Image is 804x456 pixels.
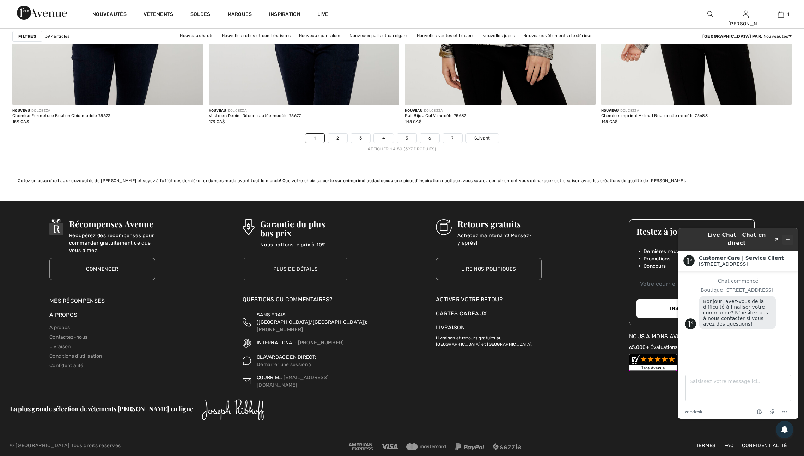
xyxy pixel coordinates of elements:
div: Veste en Denim Décontractée modèle 75677 [209,113,301,118]
a: Live [317,11,328,18]
span: 397 articles [45,33,70,39]
a: Nouveaux pantalons [296,31,345,40]
span: Nouveau [601,109,619,113]
a: Confidentialité [738,442,791,449]
img: Garantie du plus bas prix [243,219,255,235]
p: Livraison et retours gratuits au [GEOGRAPHIC_DATA] et [GEOGRAPHIC_DATA]. [436,332,542,347]
div: DOLCEZZA [12,108,111,113]
span: 145 CA$ [601,119,618,124]
input: Votre courriel ici [636,276,747,292]
img: plus_v2.svg [385,92,392,98]
div: Jetez un coup d'œil aux nouveautés de [PERSON_NAME] et soyez à l’affût des dernière tendances mod... [18,178,786,184]
a: Plus de détails [243,258,348,280]
div: Afficher 1 à 50 (397 produits) [12,146,792,152]
span: Promotions [644,255,670,263]
a: Nouvelles jupes [479,31,519,40]
iframe: Trouvez des informations supplémentaires ici [672,223,804,424]
img: plus_v2.svg [778,92,784,98]
div: À propos [49,311,155,323]
span: Inspiration [269,11,300,19]
span: La plus grande sélection de vêtements [PERSON_NAME] en ligne [10,405,193,413]
span: CLAVARDAGE EN DIRECT: [257,354,316,360]
p: © [GEOGRAPHIC_DATA] Tous droits reservés [10,442,271,449]
a: 7 [443,134,462,143]
span: Suivant [474,135,490,141]
a: Cartes Cadeaux [436,309,542,318]
span: Dernières nouvelles [644,248,690,255]
img: recherche [707,10,713,18]
a: 3 [351,134,370,143]
nav: Page navigation [12,133,792,152]
img: 1ère Avenue [17,6,67,20]
div: Pull Bijou Col V modèle 75682 [405,113,467,118]
span: Chat [17,5,31,11]
img: Sezzle [493,443,521,450]
img: Clavardage en direct [308,362,313,367]
img: Mes infos [743,10,749,18]
span: 1 [787,11,789,17]
a: imprimé audacieux [348,178,388,183]
div: : Nouveautés [702,33,792,39]
a: Marques [227,11,252,19]
a: Contactez-nous [49,334,87,340]
span: INTERNATIONAL: [257,340,297,346]
img: Visa [381,444,397,449]
a: Termes [692,442,719,449]
div: DOLCEZZA [405,108,467,113]
img: plus_v2.svg [189,92,196,98]
img: Récompenses Avenue [49,219,63,235]
a: 65,000+ Évaluations 5-étoiles [629,344,700,350]
span: 159 CA$ [12,119,29,124]
img: Sans Frais (Canada/EU) [243,311,251,333]
a: Vêtements [144,11,173,19]
a: [PHONE_NUMBER] [257,327,303,333]
img: plus_v2.svg [582,92,588,98]
img: Clavardage en direct [243,353,251,368]
img: Customer Reviews [629,354,677,371]
img: Mastercard [406,443,446,450]
span: 173 CA$ [209,119,225,124]
a: Nouvelles vestes et blazers [413,31,478,40]
a: Livraison [49,344,71,350]
a: Nouveautés [92,11,127,19]
a: d'inspiration nautique [415,178,461,183]
a: Nouvelles robes et combinaisons [218,31,294,40]
strong: [GEOGRAPHIC_DATA] par [702,34,761,39]
a: À propos [49,325,70,331]
img: International [243,339,251,347]
span: SANS FRAIS ([GEOGRAPHIC_DATA]/[GEOGRAPHIC_DATA]): [257,312,367,325]
a: Soldes [190,11,211,19]
a: Activer votre retour [436,295,542,304]
strong: Filtres [18,33,36,39]
img: Mon panier [778,10,784,18]
a: 4 [374,134,393,143]
h3: Garantie du plus bas prix [260,219,348,238]
a: Livraison [436,324,465,331]
a: 6 [420,134,439,143]
a: 1 [763,10,798,18]
a: 2 [328,134,347,143]
a: Se connecter [743,11,749,17]
div: Chemise Fermeture Bouton Chic modèle 75673 [12,113,111,118]
a: [PHONE_NUMBER] [298,340,344,346]
a: Confidentialité [49,363,84,369]
p: Récupérez des recompenses pour commander gratuitement ce que vous aimez. [69,232,155,246]
a: Démarrer une session [257,362,313,368]
div: Chemise Imprimé Animal Boutonnée modèle 75683 [601,113,708,118]
span: 145 CA$ [405,119,421,124]
a: Nouveaux vêtements d'extérieur [520,31,596,40]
